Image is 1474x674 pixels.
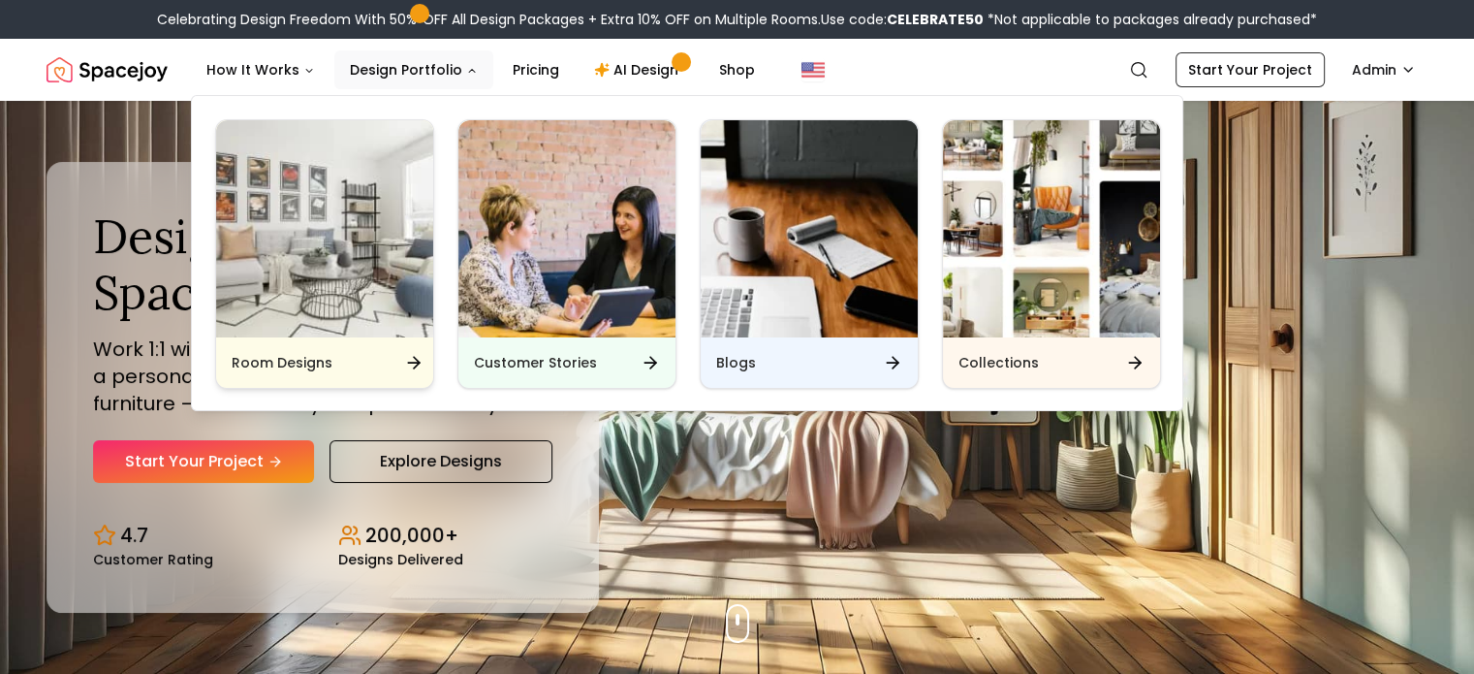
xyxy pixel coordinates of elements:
small: Designs Delivered [338,553,463,566]
div: Celebrating Design Freedom With 50% OFF All Design Packages + Extra 10% OFF on Multiple Rooms. [157,10,1317,29]
button: Admin [1340,52,1427,87]
a: AI Design [579,50,700,89]
button: Design Portfolio [334,50,493,89]
a: Customer StoriesCustomer Stories [457,119,676,389]
nav: Main [191,50,770,89]
a: Pricing [497,50,575,89]
small: Customer Rating [93,553,213,566]
a: CollectionsCollections [942,119,1161,389]
span: *Not applicable to packages already purchased* [984,10,1317,29]
a: Start Your Project [1176,52,1325,87]
a: Shop [704,50,770,89]
a: Room DesignsRoom Designs [215,119,434,389]
img: United States [801,58,825,81]
h6: Customer Stories [474,353,597,372]
img: Customer Stories [458,120,675,337]
button: How It Works [191,50,330,89]
div: Design stats [93,506,552,566]
p: 200,000+ [365,522,458,549]
a: Start Your Project [93,440,314,483]
p: 4.7 [120,522,148,549]
div: Design Portfolio [192,96,1184,412]
p: Work 1:1 with expert interior designers to create a personalized design, complete with curated fu... [93,336,552,417]
a: Explore Designs [329,440,552,483]
h6: Blogs [716,353,756,372]
img: Spacejoy Logo [47,50,168,89]
img: Collections [943,120,1160,337]
span: Use code: [821,10,984,29]
h6: Room Designs [232,353,332,372]
h1: Design Your Dream Space Online [93,209,552,320]
b: CELEBRATE50 [887,10,984,29]
h6: Collections [958,353,1039,372]
img: Room Designs [216,120,433,337]
nav: Global [47,39,1427,101]
img: Blogs [701,120,918,337]
a: BlogsBlogs [700,119,919,389]
a: Spacejoy [47,50,168,89]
